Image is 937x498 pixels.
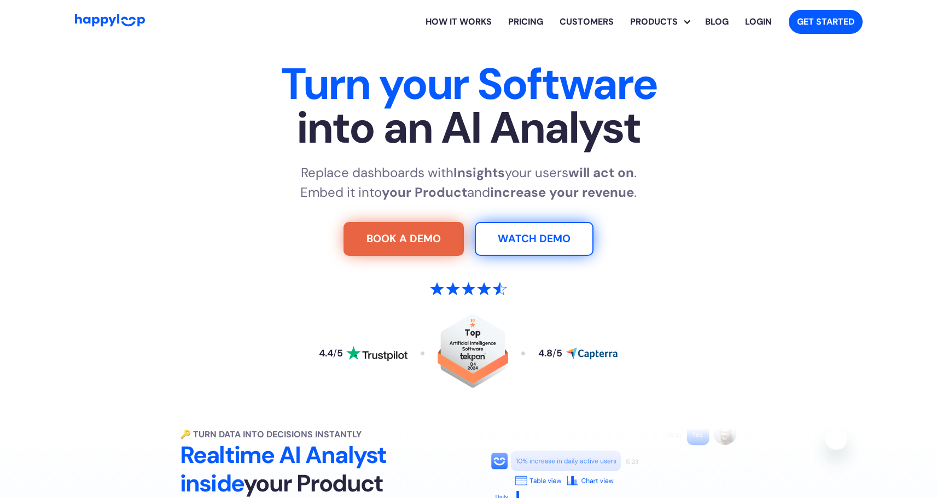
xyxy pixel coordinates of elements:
[697,4,737,39] a: Visit the HappyLoop blog for insights
[453,164,505,181] strong: Insights
[382,184,467,201] strong: your Product
[622,15,686,28] div: PRODUCTS
[75,14,145,27] img: HappyLoop Logo
[551,4,622,39] a: Learn how HappyLoop works
[438,314,509,393] a: Read reviews about HappyLoop on Tekpon
[500,4,551,39] a: View HappyLoop pricing plans
[825,428,847,450] iframe: Close message
[300,163,637,202] p: Replace dashboards with your users . Embed it into and .
[417,4,500,39] a: Learn how HappyLoop works
[630,4,697,39] div: PRODUCTS
[319,346,408,361] a: Read reviews about HappyLoop on Trustpilot
[490,184,634,201] strong: increase your revenue
[319,349,343,359] div: 4.4 5
[475,222,593,256] a: Watch Demo
[333,347,337,359] span: /
[180,441,458,498] h2: Realtime AI Analyst inside
[737,4,780,39] a: Log in to your HappyLoop account
[538,349,562,359] div: 4.8 5
[127,62,810,150] h1: Turn your Software
[622,4,697,39] div: Explore HappyLoop use cases
[568,164,634,181] strong: will act on
[127,106,810,150] span: into an AI Analyst
[75,14,145,30] a: Go to Home Page
[538,347,618,359] a: Read reviews about HappyLoop on Capterra
[180,429,362,440] strong: 🔑 Turn Data into Decisions Instantly
[552,347,556,359] span: /
[789,10,863,34] a: Get started with HappyLoop
[344,222,464,256] a: Try For Free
